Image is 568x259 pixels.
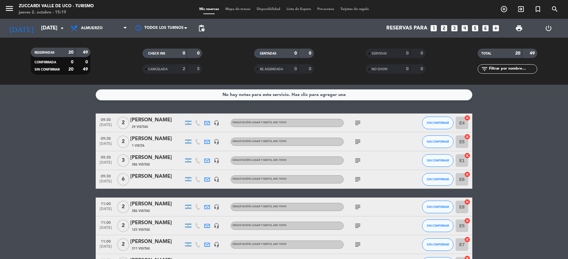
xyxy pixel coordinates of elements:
[117,173,129,186] span: 6
[233,140,287,143] span: Degustación Lugar y Gente
[214,177,219,182] i: headset_mic
[35,61,56,64] span: CONFIRMADA
[5,4,14,13] i: menu
[19,9,94,16] div: jueves 2. octubre - 15:19
[354,138,362,145] i: subject
[214,223,219,229] i: headset_mic
[272,140,287,143] span: , ARS 75000
[464,115,470,121] i: cancel
[354,222,362,230] i: subject
[233,243,287,246] span: Degustación Lugar y Gente
[481,65,488,73] i: filter_list
[515,51,520,55] strong: 20
[130,135,184,143] div: [PERSON_NAME]
[422,117,453,129] button: SIN CONFIRMAR
[214,158,219,163] i: headset_mic
[233,178,287,180] span: Degustación Lugar y Gente
[427,140,449,143] span: SIN CONFIRMAR
[272,205,287,208] span: , ARS 70000
[98,135,114,142] span: 09:30
[98,161,114,168] span: [DATE]
[488,66,537,72] input: Filtrar por nombre...
[545,24,552,32] i: power_settings_new
[197,67,201,71] strong: 5
[132,143,144,148] span: 1 Visita
[233,224,287,227] span: Degustación Lugar y Gente
[98,153,114,161] span: 09:30
[233,159,287,161] span: Degustación Lugar y Gente
[471,24,479,32] i: looks_5
[98,245,114,252] span: [DATE]
[98,142,114,149] span: [DATE]
[422,238,453,251] button: SIN CONFIRMAR
[427,243,449,246] span: SIN CONFIRMAR
[254,8,283,11] span: Disponibilidad
[58,24,66,32] i: arrow_drop_down
[422,201,453,213] button: SIN CONFIRMAR
[183,67,185,71] strong: 2
[372,68,388,71] span: NO SHOW
[422,135,453,148] button: SIN CONFIRMAR
[85,60,89,64] strong: 0
[500,5,508,13] i: add_circle_outline
[272,159,287,161] span: , ARS 70000
[461,24,469,32] i: looks_4
[294,51,297,55] strong: 0
[132,124,148,129] span: 29 Visitas
[440,24,448,32] i: looks_two
[68,50,73,55] strong: 20
[148,52,165,55] span: CHECK INS
[294,67,297,71] strong: 0
[35,51,55,54] span: RESERVADAS
[71,60,73,64] strong: 0
[68,67,73,71] strong: 20
[148,68,168,71] span: CANCELADA
[422,173,453,186] button: SIN CONFIRMAR
[117,238,129,251] span: 2
[183,51,185,55] strong: 0
[422,219,453,232] button: SIN CONFIRMAR
[214,139,219,145] i: headset_mic
[19,3,94,9] div: Zuccardi Valle de Uco - Turismo
[464,134,470,140] i: cancel
[337,8,372,11] span: Tarjetas de regalo
[130,219,184,227] div: [PERSON_NAME]
[98,237,114,245] span: 11:00
[233,121,287,124] span: Degustación Lugar y Gente
[386,25,427,31] span: Reservas para
[421,67,424,71] strong: 0
[427,224,449,227] span: SIN CONFIRMAR
[427,177,449,181] span: SIN CONFIRMAR
[272,121,287,124] span: , ARS 70000
[233,205,287,208] span: Degustación Lugar y Gente
[464,199,470,205] i: cancel
[354,157,362,164] i: subject
[534,5,542,13] i: turned_in_not
[98,219,114,226] span: 11:00
[197,51,201,55] strong: 0
[98,123,114,130] span: [DATE]
[517,5,525,13] i: exit_to_app
[283,8,314,11] span: Lista de Espera
[98,116,114,123] span: 09:30
[117,154,129,167] span: 3
[427,205,449,209] span: SIN CONFIRMAR
[98,200,114,207] span: 11:00
[430,24,438,32] i: looks_one
[260,68,283,71] span: RE AGENDADA
[421,51,424,55] strong: 0
[406,51,409,55] strong: 0
[427,121,449,124] span: SIN CONFIRMAR
[117,219,129,232] span: 2
[196,8,222,11] span: Mis reservas
[260,52,276,55] span: SENTADAS
[130,172,184,181] div: [PERSON_NAME]
[314,8,337,11] span: Pre-acceso
[83,67,89,71] strong: 49
[354,176,362,183] i: subject
[309,51,313,55] strong: 0
[481,52,491,55] span: TOTAL
[98,226,114,233] span: [DATE]
[464,152,470,159] i: cancel
[272,178,287,180] span: , ARS 70000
